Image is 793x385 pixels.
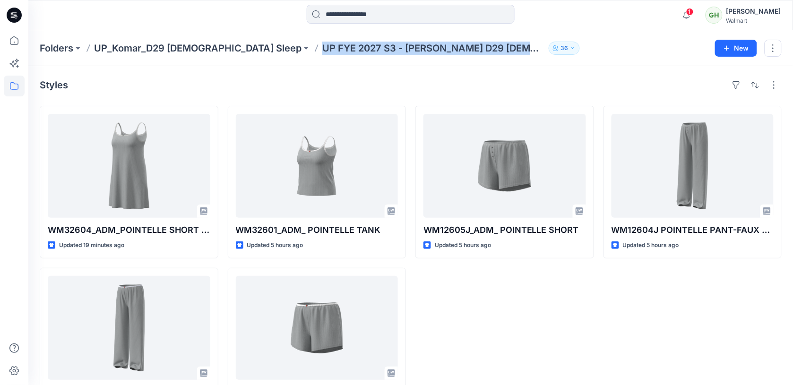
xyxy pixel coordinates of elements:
p: Updated 5 hours ago [247,240,303,250]
h4: Styles [40,79,68,91]
p: Updated 19 minutes ago [59,240,124,250]
p: Updated 5 hours ago [435,240,491,250]
button: New [715,40,757,57]
div: [PERSON_NAME] [726,6,781,17]
a: WM12604J POINTELLE PANT-FAUX FLY & BUTTONS + PICOT [612,114,774,218]
div: GH [706,7,723,24]
a: WM32603_ADM_POINTELLE OPEN PANT [48,276,210,380]
p: 36 [560,43,568,53]
p: WM12605J_ADM_ POINTELLE SHORT [423,223,586,237]
div: Walmart [726,17,781,24]
span: 1 [686,8,694,16]
a: WM32604_ADM_POINTELLE SHORT CHEMISE [48,114,210,218]
a: WM12605J_ADM_ POINTELLE SHORT [423,114,586,218]
p: Updated 5 hours ago [623,240,679,250]
a: UP_Komar_D29 [DEMOGRAPHIC_DATA] Sleep [94,42,302,55]
a: WM32601_ADM_ POINTELLE TANK [236,114,398,218]
a: Folders [40,42,73,55]
p: WM32601_ADM_ POINTELLE TANK [236,223,398,237]
button: 36 [549,42,580,55]
p: UP FYE 2027 S3 - [PERSON_NAME] D29 [DEMOGRAPHIC_DATA] Sleepwear [322,42,545,55]
p: WM12604J POINTELLE PANT-FAUX FLY & BUTTONS + PICOT [612,223,774,237]
a: WM32602_ADM_POINTELLE SHORT [236,276,398,380]
p: WM32604_ADM_POINTELLE SHORT CHEMISE [48,223,210,237]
